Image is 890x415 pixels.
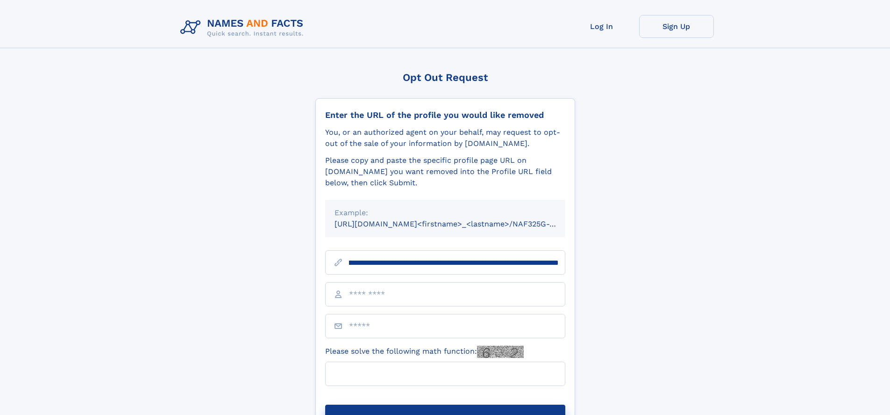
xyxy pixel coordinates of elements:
[639,15,714,38] a: Sign Up
[335,219,583,228] small: [URL][DOMAIN_NAME]<firstname>_<lastname>/NAF325G-xxxxxxxx
[325,127,565,149] div: You, or an authorized agent on your behalf, may request to opt-out of the sale of your informatio...
[315,72,575,83] div: Opt Out Request
[564,15,639,38] a: Log In
[335,207,556,218] div: Example:
[325,110,565,120] div: Enter the URL of the profile you would like removed
[177,15,311,40] img: Logo Names and Facts
[325,346,524,358] label: Please solve the following math function:
[325,155,565,189] div: Please copy and paste the specific profile page URL on [DOMAIN_NAME] you want removed into the Pr...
